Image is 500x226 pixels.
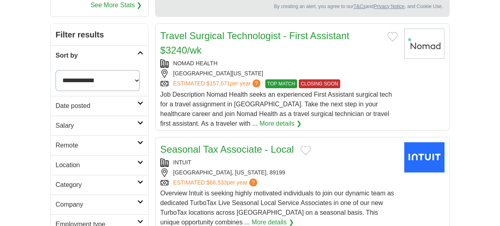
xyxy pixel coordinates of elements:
[300,145,311,155] button: Add to favorite jobs
[51,135,148,155] a: Remote
[160,30,349,56] a: Travel Surgical Technologist - First Assistant $3240/wk
[173,79,262,88] a: ESTIMATED:$157,071per year?
[51,96,148,116] a: Date posted
[56,160,137,170] h2: Location
[160,91,392,127] span: Job Description Nomad Health seeks an experienced First Assistant surgical tech for a travel assi...
[259,119,302,129] a: More details ❯
[56,141,137,150] h2: Remote
[160,144,294,155] a: Seasonal Tax Associate - Local
[249,178,257,187] span: ?
[265,79,297,88] span: TOP MATCH
[91,0,142,10] a: See More Stats ❯
[56,200,137,209] h2: Company
[353,4,366,9] a: T&Cs
[56,121,137,131] h2: Salary
[173,178,259,187] a: ESTIMATED:$66,533per year?
[56,51,137,60] h2: Sort by
[160,168,398,177] div: [GEOGRAPHIC_DATA], [US_STATE], 89199
[252,79,260,87] span: ?
[299,79,340,88] span: CLOSING SOON
[160,190,394,226] span: Overview Intuit is seeking highly motivated individuals to join our dynamic team as dedicated Tur...
[160,69,398,78] div: [GEOGRAPHIC_DATA][US_STATE]
[51,116,148,135] a: Salary
[56,101,137,111] h2: Date posted
[207,80,230,87] span: $157,071
[387,32,398,41] button: Add to favorite jobs
[207,179,227,186] span: $66,533
[51,195,148,214] a: Company
[51,155,148,175] a: Location
[173,159,191,166] a: INTUIT
[404,142,444,172] img: Intuit logo
[404,29,444,59] img: Nomad Health logo
[162,3,443,10] div: By creating an alert, you agree to our and , and Cookie Use.
[173,60,217,66] a: NOMAD HEALTH
[51,46,148,65] a: Sort by
[51,24,148,46] h2: Filter results
[374,4,405,9] a: Privacy Notice
[56,180,137,190] h2: Category
[51,175,148,195] a: Category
